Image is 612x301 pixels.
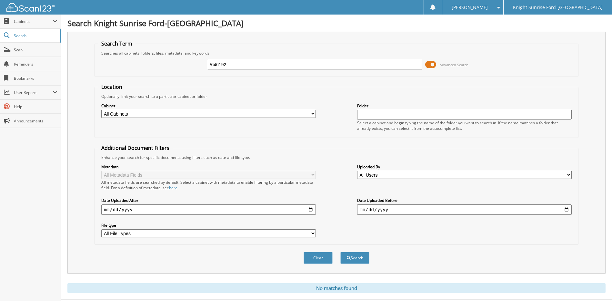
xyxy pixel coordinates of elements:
span: Search [14,33,56,38]
input: end [357,204,572,215]
span: Help [14,104,57,109]
div: No matches found [67,283,606,293]
label: Metadata [101,164,316,170]
div: Enhance your search for specific documents using filters such as date and file type. [98,155,575,160]
h1: Search Knight Sunrise Ford-[GEOGRAPHIC_DATA] [67,18,606,28]
label: Uploaded By [357,164,572,170]
label: Date Uploaded Before [357,198,572,203]
span: Announcements [14,118,57,124]
label: Folder [357,103,572,109]
div: All metadata fields are searched by default. Select a cabinet with metadata to enable filtering b... [101,180,316,191]
span: Advanced Search [440,62,468,67]
label: Cabinet [101,103,316,109]
span: Bookmarks [14,76,57,81]
img: scan123-logo-white.svg [6,3,55,12]
span: [PERSON_NAME] [452,5,488,9]
span: Knight Sunrise Ford-[GEOGRAPHIC_DATA] [513,5,603,9]
span: Cabinets [14,19,53,24]
button: Search [340,252,369,264]
a: here [169,185,177,191]
label: File type [101,223,316,228]
span: User Reports [14,90,53,95]
span: Reminders [14,61,57,67]
div: Optionally limit your search to a particular cabinet or folder [98,94,575,99]
label: Date Uploaded After [101,198,316,203]
div: Select a cabinet and begin typing the name of the folder you want to search in. If the name match... [357,120,572,131]
legend: Additional Document Filters [98,144,173,151]
span: Scan [14,47,57,53]
legend: Location [98,83,125,90]
legend: Search Term [98,40,135,47]
button: Clear [304,252,333,264]
div: Searches all cabinets, folders, files, metadata, and keywords [98,50,575,56]
input: start [101,204,316,215]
